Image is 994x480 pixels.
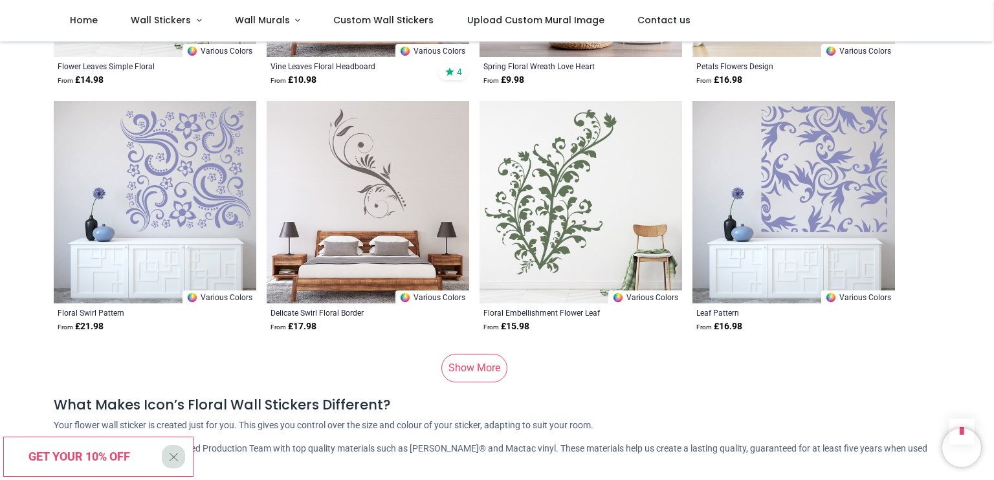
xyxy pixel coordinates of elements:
[441,354,507,382] a: Show More
[186,292,198,303] img: Color Wheel
[692,101,895,303] img: Leaf Pattern Wall Sticker
[182,44,256,57] a: Various Colors
[483,323,499,331] span: From
[821,44,895,57] a: Various Colors
[608,290,682,303] a: Various Colors
[399,292,411,303] img: Color Wheel
[271,323,286,331] span: From
[483,61,639,71] a: Spring Floral Wreath Love Heart
[483,307,639,318] a: Floral Embellishment Flower Leaf
[696,61,852,71] a: Petals Flowers Design
[483,74,524,87] strong: £ 9.98
[825,292,837,303] img: Color Wheel
[637,14,690,27] span: Contact us
[333,14,434,27] span: Custom Wall Stickers
[131,14,191,27] span: Wall Stickers
[467,14,604,27] span: Upload Custom Mural Image
[58,77,73,84] span: From
[696,74,742,87] strong: £ 16.98
[612,292,624,303] img: Color Wheel
[235,14,290,27] span: Wall Murals
[483,320,529,333] strong: £ 15.98
[267,101,469,303] img: Delicate Swirl Floral Border Wall Sticker
[271,320,316,333] strong: £ 17.98
[395,44,469,57] a: Various Colors
[942,428,981,467] iframe: Brevo live chat
[271,74,316,87] strong: £ 10.98
[58,323,73,331] span: From
[825,45,837,57] img: Color Wheel
[480,101,682,303] img: Floral Embellishment Flower Leaf Wall Sticker
[395,290,469,303] a: Various Colors
[696,320,742,333] strong: £ 16.98
[399,45,411,57] img: Color Wheel
[182,290,256,303] a: Various Colors
[58,307,214,318] a: Floral Swirl Pattern
[58,74,104,87] strong: £ 14.98
[54,419,940,432] p: Your flower wall sticker is created just for you. This gives you control over the size and colour...
[54,395,940,414] h4: What Makes Icon’s Floral Wall Stickers Different?
[70,14,98,27] span: Home
[696,307,852,318] a: Leaf Pattern
[271,77,286,84] span: From
[457,66,462,78] span: 4
[58,61,214,71] a: Flower Leaves Simple Floral
[271,307,426,318] a: Delicate Swirl Floral Border
[271,61,426,71] a: Vine Leaves Floral Headboard
[58,320,104,333] strong: £ 21.98
[821,290,895,303] a: Various Colors
[483,77,499,84] span: From
[696,77,712,84] span: From
[186,45,198,57] img: Color Wheel
[696,323,712,331] span: From
[54,442,940,468] p: Stickers are created by our UK-based Production Team with top quality materials such as [PERSON_N...
[54,101,256,303] img: Floral Swirl Pattern Wall Sticker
